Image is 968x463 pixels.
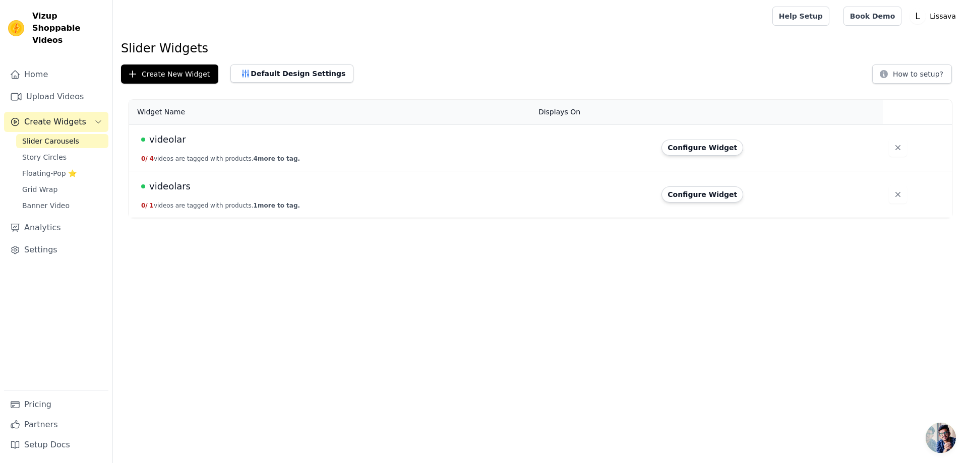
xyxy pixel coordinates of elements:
th: Widget Name [129,100,532,124]
a: Banner Video [16,199,108,213]
button: Delete widget [889,139,907,157]
button: How to setup? [872,64,952,84]
a: Story Circles [16,150,108,164]
button: Delete widget [889,185,907,204]
span: Live Published [141,138,145,142]
span: Create Widgets [24,116,86,128]
h1: Slider Widgets [121,40,960,56]
a: Settings [4,240,108,260]
span: Story Circles [22,152,67,162]
p: Lissava [926,7,960,25]
span: videolar [149,133,186,147]
span: Grid Wrap [22,184,57,194]
a: Analytics [4,218,108,238]
span: 4 more to tag. [254,155,300,162]
button: Configure Widget [661,140,743,156]
button: Create New Widget [121,64,218,84]
a: Grid Wrap [16,182,108,196]
a: Upload Videos [4,87,108,107]
img: Vizup [8,20,24,36]
button: Configure Widget [661,186,743,203]
text: L [915,11,920,21]
span: 1 more to tag. [254,202,300,209]
a: Floating-Pop ⭐ [16,166,108,180]
span: Floating-Pop ⭐ [22,168,77,178]
a: Setup Docs [4,435,108,455]
a: Pricing [4,394,108,415]
th: Displays On [532,100,655,124]
button: L Lissava [910,7,960,25]
button: Default Design Settings [230,64,353,83]
button: Create Widgets [4,112,108,132]
button: 0/ 1videos are tagged with products.1more to tag. [141,202,300,210]
button: 0/ 4videos are tagged with products.4more to tag. [141,155,300,163]
a: Home [4,64,108,85]
div: Açık sohbet [926,423,956,453]
span: 1 [150,202,154,209]
a: Book Demo [843,7,901,26]
span: 0 / [141,155,148,162]
span: 0 / [141,202,148,209]
a: How to setup? [872,72,952,81]
span: Live Published [141,184,145,188]
a: Partners [4,415,108,435]
span: Vizup Shoppable Videos [32,10,104,46]
span: 4 [150,155,154,162]
span: Banner Video [22,201,70,211]
a: Help Setup [772,7,829,26]
span: Slider Carousels [22,136,79,146]
span: videolars [149,179,191,193]
a: Slider Carousels [16,134,108,148]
